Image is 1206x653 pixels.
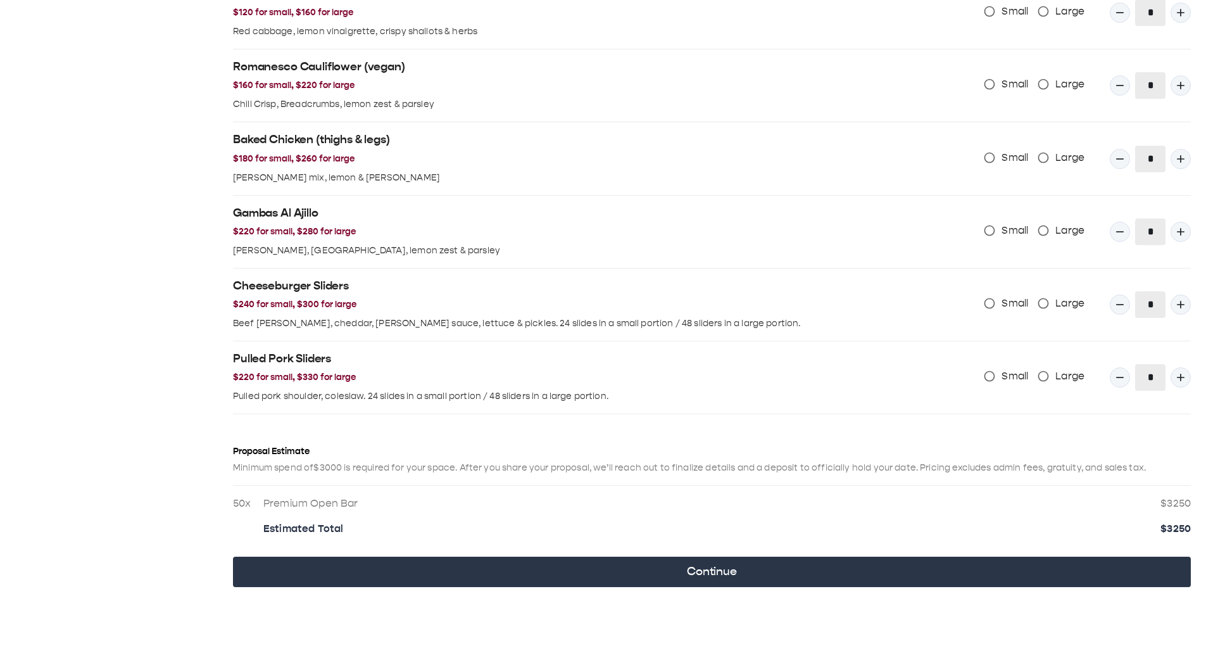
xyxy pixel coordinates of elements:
span: Large [1055,150,1084,165]
div: Quantity Input [1110,364,1191,391]
p: Estimated Total [263,521,1145,536]
p: Beef [PERSON_NAME], cheddar, [PERSON_NAME] sauce, lettuce & pickles. 24 slides in a small portion... [233,317,868,331]
p: [PERSON_NAME], [GEOGRAPHIC_DATA], lemon zest & parsley [233,244,868,258]
span: Large [1055,77,1084,92]
h3: $180 for small, $260 for large [233,152,868,166]
h2: Cheeseburger Sliders [233,279,868,294]
h3: $220 for small, $330 for large [233,371,868,384]
span: Large [1055,296,1084,311]
span: Large [1055,369,1084,384]
span: Small [1002,4,1028,19]
p: Chili Crisp, Breadcrumbs, lemon zest & parsley [233,98,868,111]
h2: Baked Chicken (thighs & legs) [233,132,868,148]
div: Quantity Input [1110,72,1191,99]
button: Continue [233,557,1191,587]
span: Small [1002,223,1028,238]
h3: $160 for small, $220 for large [233,79,868,92]
h2: Pulled Pork Sliders [233,352,868,367]
span: Small [1002,369,1028,384]
h3: Proposal Estimate [233,445,1191,459]
p: Pulled pork shoulder, coleslaw. 24 slides in a small portion / 48 sliders in a large portion. [233,390,868,403]
p: $ 3250 [1160,521,1191,536]
span: Large [1055,223,1084,238]
p: Premium Open Bar [263,496,1145,511]
p: Red cabbage, lemon vinaigrette, crispy shallots & herbs [233,25,868,39]
h3: $240 for small, $300 for large [233,298,868,312]
span: Small [1002,150,1028,165]
div: Quantity Input [1110,291,1191,318]
p: $ 3250 [1160,496,1191,511]
h3: $120 for small, $160 for large [233,6,868,20]
h2: Romanesco Cauliflower (vegan) [233,60,868,75]
span: Small [1002,296,1028,311]
p: [PERSON_NAME] mix, lemon & [PERSON_NAME] [233,171,868,185]
h3: $220 for small, $280 for large [233,225,868,239]
p: Minimum spend of $3000 is required for your space. After you share your proposal, we’ll reach out... [233,461,1191,475]
p: 50x [233,496,248,511]
span: Small [1002,77,1028,92]
div: Quantity Input [1110,219,1191,245]
span: Large [1055,4,1084,19]
h2: Gambas Al Ajillo [233,206,868,221]
div: Quantity Input [1110,146,1191,172]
